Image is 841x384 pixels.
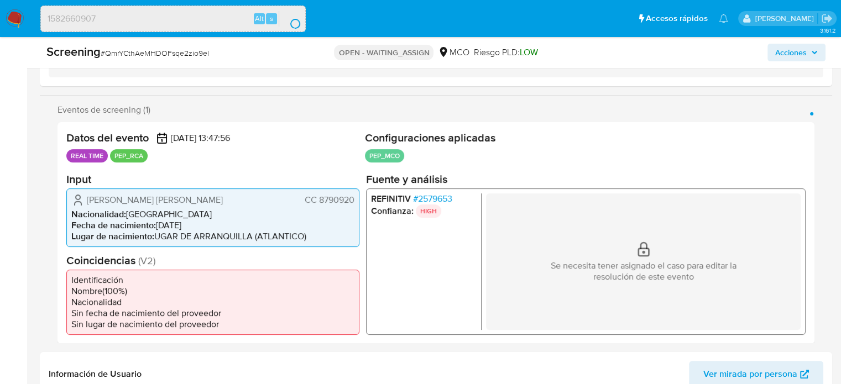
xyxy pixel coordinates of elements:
span: Acciones [775,44,807,61]
span: # QmrYCthAeMHDOFsqe2zio9el [101,48,209,59]
span: s [270,13,273,24]
p: OPEN - WAITING_ASSIGN [334,45,433,60]
p: ext_romamani@mercadolibre.com [755,13,817,24]
button: Acciones [767,44,826,61]
div: MCO [438,46,469,59]
span: 3.161.2 [819,26,835,35]
a: Notificaciones [719,14,728,23]
button: search-icon [279,11,301,27]
span: Riesgo PLD: [473,46,537,59]
span: Accesos rápidos [646,13,708,24]
h1: Información de Usuario [49,369,142,380]
a: Salir [821,13,833,24]
input: Buscar usuario o caso... [41,12,305,26]
span: LOW [519,46,537,59]
span: Alt [255,13,264,24]
b: Screening [46,43,101,60]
